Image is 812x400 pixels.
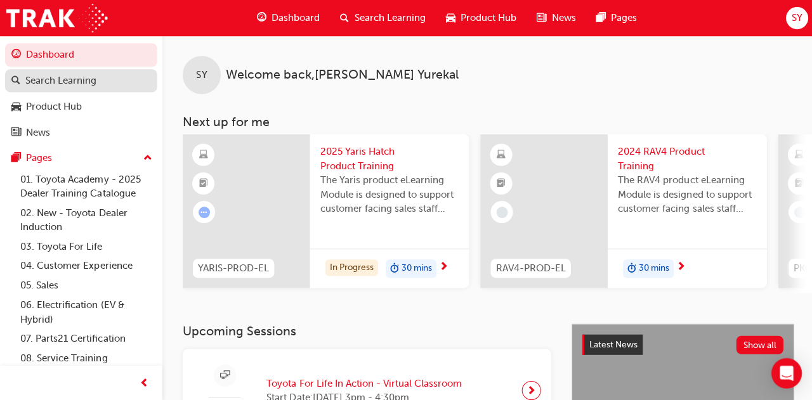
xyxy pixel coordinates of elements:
a: 05. Sales [15,275,157,295]
span: search-icon [11,75,20,87]
span: booktick-icon [792,175,801,191]
span: learningResourceType_ELEARNING-icon [199,146,207,163]
span: prev-icon [140,375,149,390]
span: YARIS-PROD-EL [197,261,268,275]
button: Show all [734,335,782,353]
span: Dashboard [271,11,319,25]
span: search-icon [339,10,348,26]
span: Welcome back , [PERSON_NAME] Yurekal [225,68,457,82]
div: Open Intercom Messenger [769,357,799,387]
span: guage-icon [256,10,266,26]
div: In Progress [324,259,377,276]
a: News [5,120,157,144]
span: pages-icon [11,152,21,164]
a: pages-iconPages [584,5,645,31]
button: SY [783,7,806,29]
button: Pages [5,146,157,169]
span: Product Hub [459,11,515,25]
img: Trak [6,4,107,32]
a: guage-iconDashboard [246,5,329,31]
a: RAV4-PROD-EL2024 RAV4 Product TrainingThe RAV4 product eLearning Module is designed to support cu... [479,134,764,287]
span: next-icon [674,261,684,273]
span: SY [196,68,207,82]
span: car-icon [445,10,454,26]
button: DashboardSearch LearningProduct HubNews [5,41,157,146]
a: YARIS-PROD-EL2025 Yaris Hatch Product TrainingThe Yaris product eLearning Module is designed to s... [182,134,468,287]
span: learningResourceType_ELEARNING-icon [792,146,801,163]
span: SY [789,11,800,25]
span: news-icon [535,10,545,26]
span: The RAV4 product eLearning Module is designed to support customer facing sales staff with introdu... [616,172,754,216]
a: 02. New - Toyota Dealer Induction [15,203,157,236]
span: 2025 Yaris Hatch Product Training [319,144,457,172]
span: learningResourceType_ELEARNING-icon [495,146,504,163]
div: Product Hub [26,99,82,113]
div: News [26,125,50,139]
div: Search Learning [25,74,96,88]
a: 03. Toyota For Life [15,236,157,256]
a: Dashboard [5,43,157,67]
div: Pages [26,150,52,165]
span: RAV4-PROD-EL [494,261,564,275]
span: The Yaris product eLearning Module is designed to support customer facing sales staff with introd... [319,172,457,216]
a: 06. Electrification (EV & Hybrid) [15,294,157,328]
span: learningRecordVerb_NONE-icon [495,206,506,217]
span: learningRecordVerb_NONE-icon [792,206,803,217]
a: 08. Service Training [15,347,157,367]
span: 30 mins [400,261,431,275]
span: News [550,11,574,25]
a: search-iconSearch Learning [329,5,435,31]
span: booktick-icon [199,175,207,191]
span: duration-icon [625,260,634,276]
span: Search Learning [353,11,424,25]
span: booktick-icon [495,175,504,191]
a: car-iconProduct Hub [435,5,525,31]
a: 07. Parts21 Certification [15,328,157,347]
span: sessionType_ONLINE_URL-icon [219,366,229,382]
span: up-icon [143,150,152,166]
span: 30 mins [637,261,667,275]
a: Latest NewsShow all [580,333,781,354]
a: 01. Toyota Academy - 2025 Dealer Training Catalogue [15,169,157,203]
span: duration-icon [389,260,398,276]
span: Pages [609,11,635,25]
span: Latest News [587,338,636,349]
span: news-icon [11,127,21,138]
a: Product Hub [5,94,157,118]
span: learningRecordVerb_ATTEMPT-icon [198,206,209,217]
span: pages-icon [594,10,604,26]
h3: Next up for me [162,114,812,129]
span: Toyota For Life In Action - Virtual Classroom [266,375,461,390]
span: car-icon [11,101,21,112]
h3: Upcoming Sessions [182,323,549,337]
a: news-iconNews [525,5,584,31]
a: 04. Customer Experience [15,255,157,275]
span: next-icon [438,261,447,273]
span: next-icon [525,380,535,398]
span: 2024 RAV4 Product Training [616,144,754,172]
a: Search Learning [5,69,157,93]
span: guage-icon [11,49,21,61]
